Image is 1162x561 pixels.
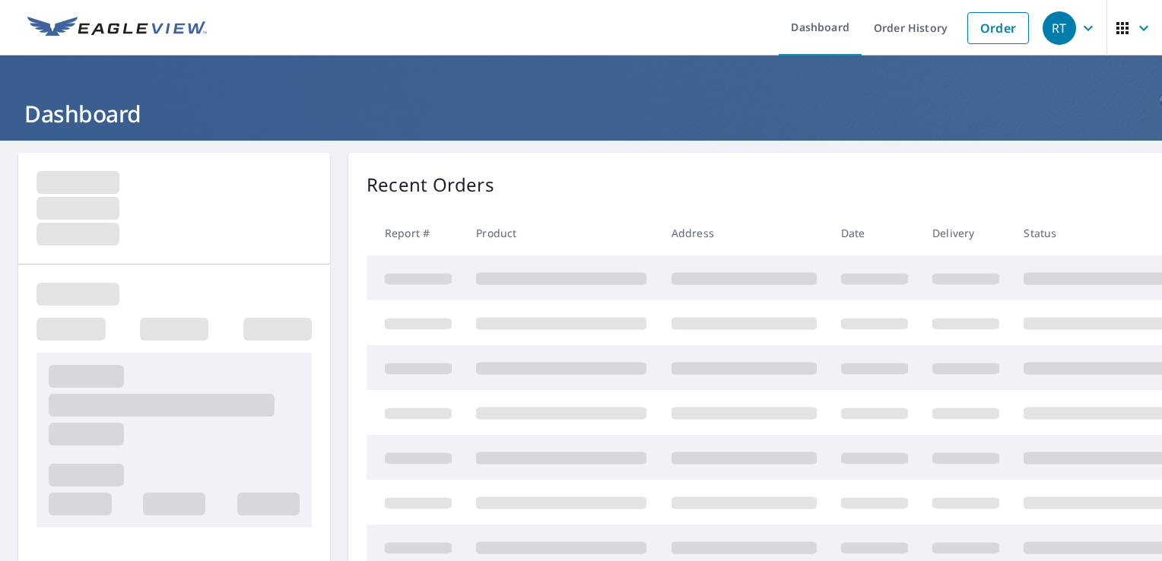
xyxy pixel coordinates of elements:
[659,211,829,255] th: Address
[27,17,207,40] img: EV Logo
[18,98,1144,129] h1: Dashboard
[967,12,1029,44] a: Order
[464,211,659,255] th: Product
[367,211,464,255] th: Report #
[1043,11,1076,45] div: RT
[367,171,494,198] p: Recent Orders
[920,211,1011,255] th: Delivery
[829,211,920,255] th: Date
